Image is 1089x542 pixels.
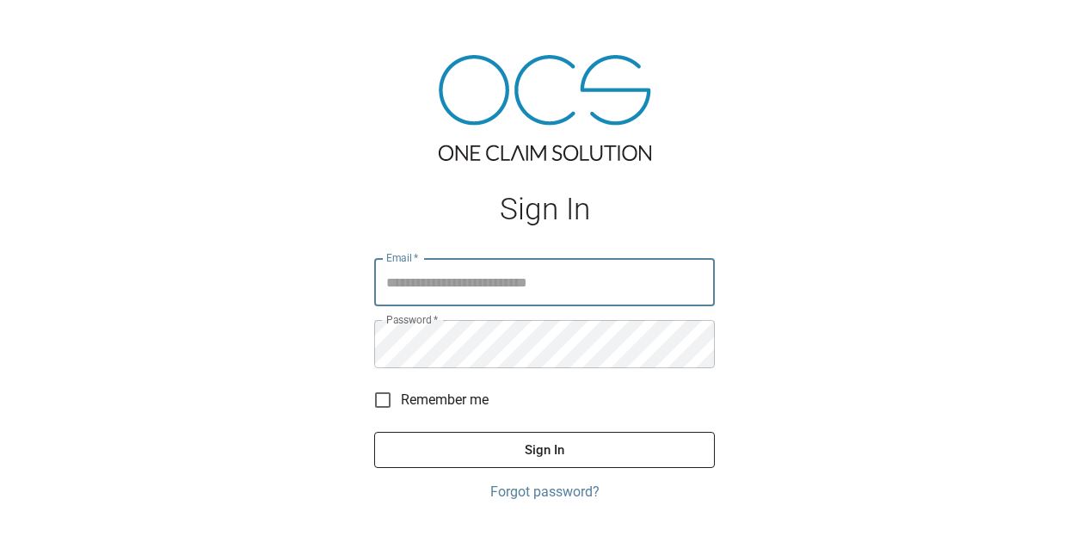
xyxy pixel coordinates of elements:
button: Sign In [374,432,715,468]
label: Password [386,312,438,327]
label: Email [386,250,419,265]
h1: Sign In [374,192,715,227]
span: Remember me [401,390,489,410]
img: ocs-logo-tra.png [439,55,651,161]
a: Forgot password? [374,482,715,502]
img: ocs-logo-white-transparent.png [21,10,89,45]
